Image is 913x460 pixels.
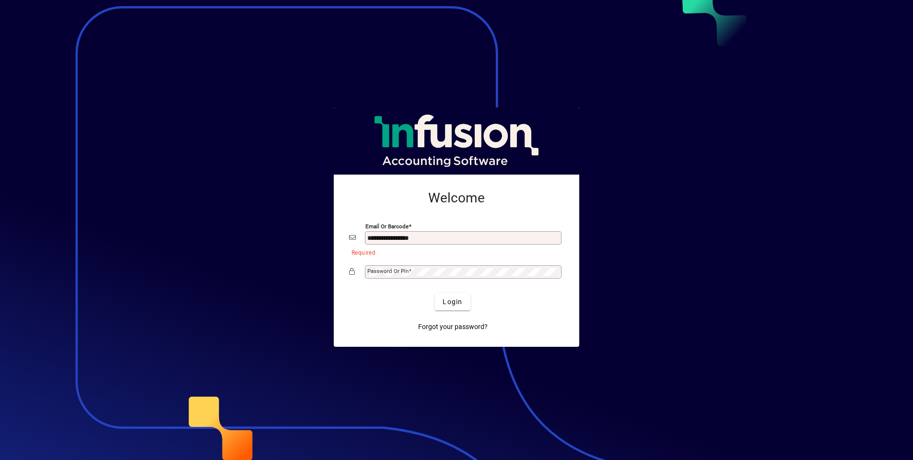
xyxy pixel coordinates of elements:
button: Login [435,293,470,310]
mat-label: Password or Pin [367,268,409,274]
span: Login [443,297,462,307]
mat-error: Required [351,247,556,257]
a: Forgot your password? [414,318,492,335]
span: Forgot your password? [418,322,488,332]
mat-label: Email or Barcode [365,223,409,230]
h2: Welcome [349,190,564,206]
